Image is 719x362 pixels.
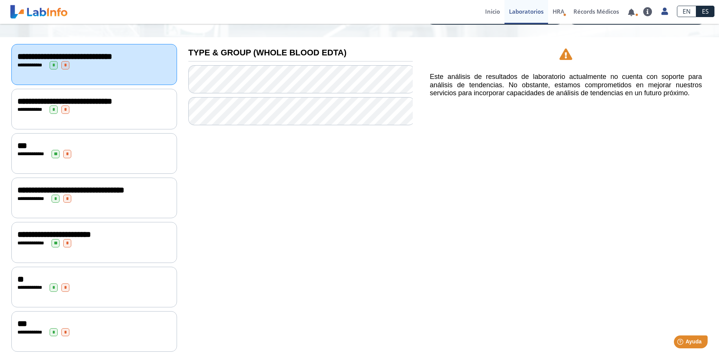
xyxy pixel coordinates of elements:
[677,6,696,17] a: EN
[430,73,702,98] h5: Este análisis de resultados de laboratorio actualmente no cuenta con soporte para análisis de ten...
[553,8,564,15] span: HRA
[652,332,711,354] iframe: Help widget launcher
[696,6,714,17] a: ES
[188,48,347,57] b: TYPE & GROUP (WHOLE BLOOD EDTA)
